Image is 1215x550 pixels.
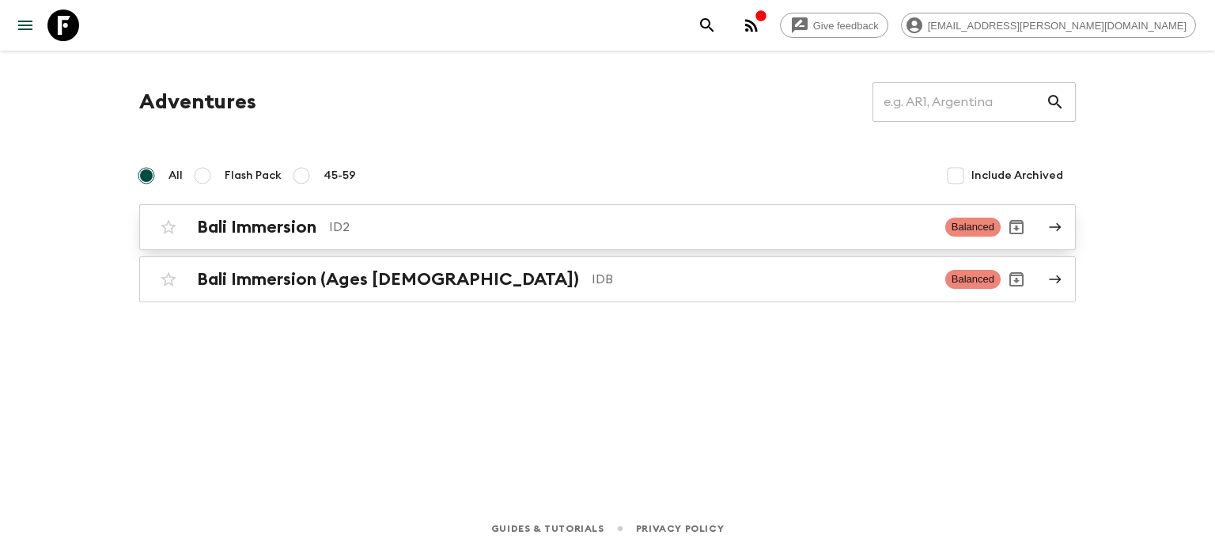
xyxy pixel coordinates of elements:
a: Give feedback [780,13,888,38]
a: Guides & Tutorials [491,520,604,537]
a: Privacy Policy [636,520,724,537]
h1: Adventures [139,86,256,118]
button: menu [9,9,41,41]
span: 45-59 [324,168,356,184]
div: [EMAIL_ADDRESS][PERSON_NAME][DOMAIN_NAME] [901,13,1196,38]
span: Balanced [945,270,1001,289]
button: Archive [1001,211,1032,243]
h2: Bali Immersion (Ages [DEMOGRAPHIC_DATA]) [197,269,579,290]
span: Give feedback [804,20,888,32]
a: Bali Immersion (Ages [DEMOGRAPHIC_DATA])IDBBalancedArchive [139,256,1076,302]
p: IDB [592,270,933,289]
span: Include Archived [971,168,1063,184]
button: Archive [1001,264,1032,295]
input: e.g. AR1, Argentina [872,80,1046,124]
a: Bali ImmersionID2BalancedArchive [139,204,1076,250]
h2: Bali Immersion [197,217,316,237]
span: Flash Pack [225,168,282,184]
button: search adventures [691,9,723,41]
span: All [168,168,183,184]
span: [EMAIL_ADDRESS][PERSON_NAME][DOMAIN_NAME] [919,20,1195,32]
span: Balanced [945,218,1001,237]
p: ID2 [329,218,933,237]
